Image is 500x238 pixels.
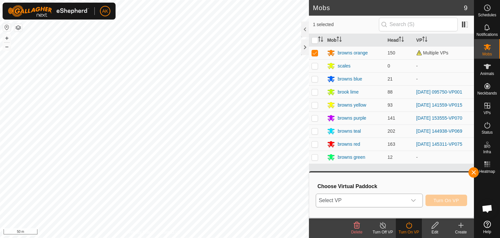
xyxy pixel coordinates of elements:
[482,52,492,56] span: Mobs
[338,50,368,56] div: browns orange
[474,218,500,236] a: Help
[422,229,448,235] div: Edit
[338,89,359,96] div: brook lime
[388,50,395,55] span: 150
[388,76,393,82] span: 21
[479,170,495,173] span: Heatmap
[337,37,342,43] p-sorticon: Activate to sort
[338,154,365,161] div: browns green
[416,128,462,134] a: [DATE] 144938-VP069
[351,230,363,234] span: Delete
[14,24,22,32] button: Map Layers
[414,72,474,85] td: -
[483,111,491,115] span: VPs
[3,23,11,31] button: Reset Map
[416,89,462,95] a: [DATE] 095750-VP001
[8,5,89,17] img: Gallagher Logo
[338,76,362,82] div: browns blue
[129,230,153,235] a: Privacy Policy
[399,37,404,43] p-sorticon: Activate to sort
[388,155,393,160] span: 12
[416,115,462,121] a: [DATE] 153555-VP070
[388,115,395,121] span: 141
[483,230,491,234] span: Help
[379,18,458,31] input: Search (S)
[388,128,395,134] span: 202
[422,37,427,43] p-sorticon: Activate to sort
[3,34,11,42] button: +
[316,194,407,207] span: Select VP
[407,194,420,207] div: dropdown trigger
[388,102,393,108] span: 93
[464,3,467,13] span: 9
[370,229,396,235] div: Turn Off VP
[416,102,462,108] a: [DATE] 141559-VP015
[325,34,385,47] th: Mob
[416,141,462,147] a: [DATE] 145311-VP075
[338,102,366,109] div: browns yellow
[478,199,497,218] div: Open chat
[483,150,491,154] span: Infra
[396,229,422,235] div: Turn On VP
[318,37,323,43] p-sorticon: Activate to sort
[161,230,180,235] a: Contact Us
[388,63,390,68] span: 0
[425,195,467,206] button: Turn On VP
[481,130,493,134] span: Status
[416,50,449,55] span: Multiple VPs
[414,151,474,164] td: -
[102,8,108,15] span: AK
[338,63,351,69] div: scales
[434,198,459,203] span: Turn On VP
[448,229,474,235] div: Create
[385,34,414,47] th: Head
[388,141,395,147] span: 163
[477,91,497,95] span: Neckbands
[388,89,393,95] span: 88
[414,59,474,72] td: -
[477,33,498,37] span: Notifications
[414,34,474,47] th: VP
[317,183,467,189] h3: Choose Virtual Paddock
[338,141,360,148] div: browns red
[478,13,496,17] span: Schedules
[313,4,464,12] h2: Mobs
[480,72,494,76] span: Animals
[338,115,366,122] div: browns purple
[313,21,379,28] span: 1 selected
[338,128,361,135] div: browns teal
[3,43,11,51] button: –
